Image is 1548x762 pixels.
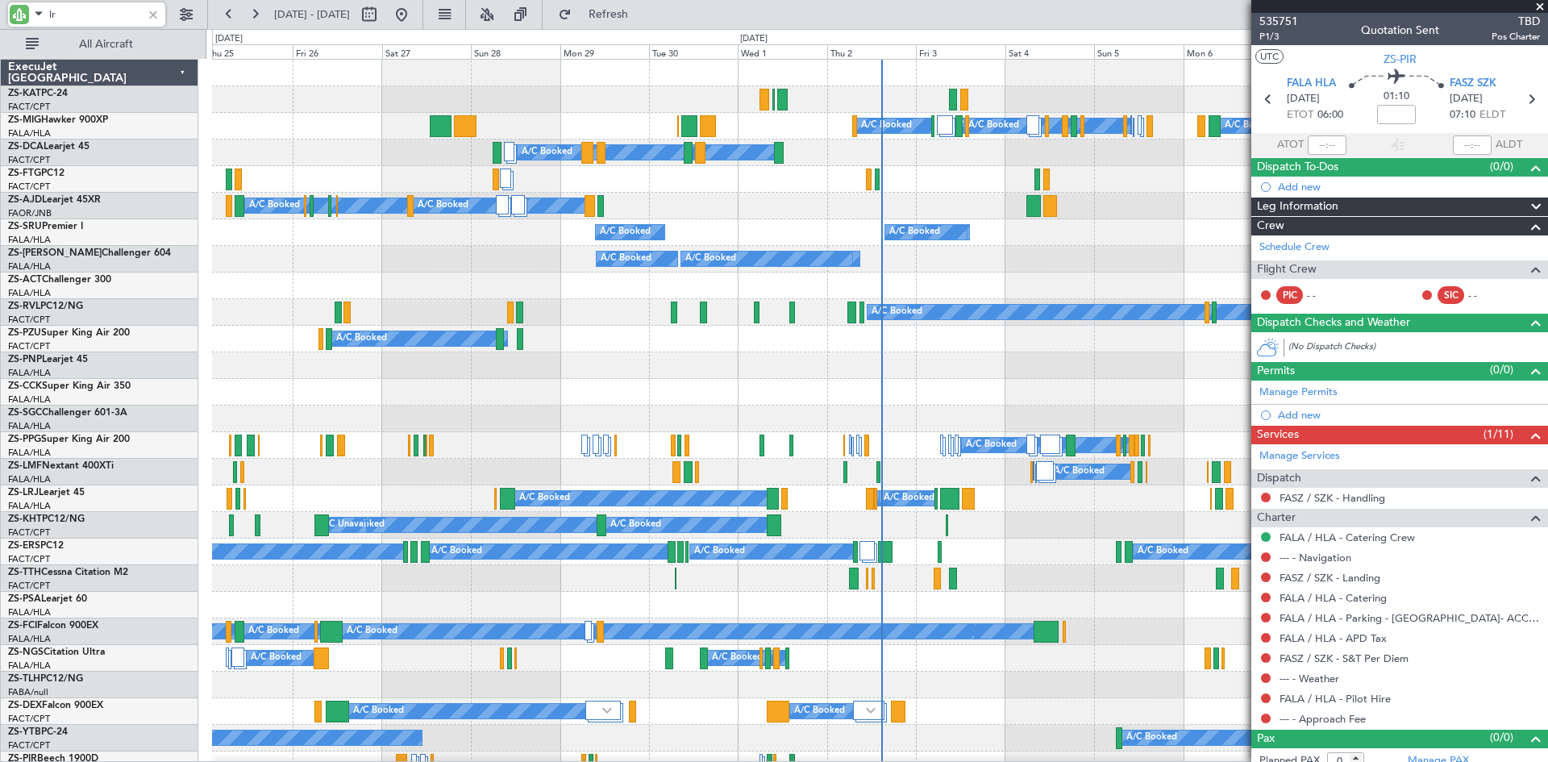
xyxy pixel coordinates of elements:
[1450,107,1475,123] span: 07:10
[602,707,612,714] img: arrow-gray.svg
[8,660,51,672] a: FALA/HLA
[1225,114,1275,138] div: A/C Booked
[1468,288,1504,302] div: - -
[560,44,649,59] div: Mon 29
[916,44,1005,59] div: Fri 3
[1257,198,1338,216] span: Leg Information
[418,194,468,218] div: A/C Booked
[8,500,51,512] a: FALA/HLA
[8,340,50,352] a: FACT/CPT
[8,473,51,485] a: FALA/HLA
[551,2,647,27] button: Refresh
[1259,239,1330,256] a: Schedule Crew
[1384,51,1417,68] span: ZS-PIR
[1184,44,1272,59] div: Mon 6
[248,619,299,643] div: A/C Booked
[685,247,736,271] div: A/C Booked
[8,328,130,338] a: ZS-PZUSuper King Air 200
[8,142,44,152] span: ZS-DCA
[8,89,68,98] a: ZS-KATPC-24
[8,222,42,231] span: ZS-SRU
[8,553,50,565] a: FACT/CPT
[1005,44,1094,59] div: Sat 4
[8,461,42,471] span: ZS-LMF
[1450,91,1483,107] span: [DATE]
[336,327,387,351] div: A/C Booked
[1288,340,1548,357] div: (No Dispatch Checks)
[1259,448,1340,464] a: Manage Services
[215,32,243,46] div: [DATE]
[1287,107,1313,123] span: ETOT
[575,9,643,20] span: Refresh
[8,169,64,178] a: ZS-FTGPC12
[8,154,50,166] a: FACT/CPT
[8,408,42,418] span: ZS-SGC
[8,302,40,311] span: ZS-RVL
[1259,13,1298,30] span: 535751
[601,247,651,271] div: A/C Booked
[1479,107,1505,123] span: ELDT
[8,488,39,498] span: ZS-LRJ
[694,539,745,564] div: A/C Booked
[1280,531,1415,544] a: FALA / HLA - Catering Crew
[293,44,381,59] div: Fri 26
[249,194,300,218] div: A/C Booked
[1450,76,1496,92] span: FASZ SZK
[1276,286,1303,304] div: PIC
[8,514,42,524] span: ZS-KHT
[8,248,171,258] a: ZS-[PERSON_NAME]Challenger 604
[8,367,51,379] a: FALA/HLA
[1287,76,1336,92] span: FALA HLA
[1278,408,1540,422] div: Add new
[600,220,651,244] div: A/C Booked
[8,355,88,364] a: ZS-PNPLearjet 45
[319,513,386,537] div: A/C Unavailable
[1257,362,1295,381] span: Permits
[1257,469,1301,488] span: Dispatch
[8,169,41,178] span: ZS-FTG
[8,275,111,285] a: ZS-ACTChallenger 300
[8,101,50,113] a: FACT/CPT
[347,619,397,643] div: A/C Booked
[1280,692,1391,706] a: FALA / HLA - Pilot Hire
[8,739,50,752] a: FACT/CPT
[431,539,482,564] div: A/C Booked
[8,580,50,592] a: FACT/CPT
[1280,571,1380,585] a: FASZ / SZK - Landing
[8,207,52,219] a: FAOR/JNB
[1438,286,1464,304] div: SIC
[8,248,102,258] span: ZS-[PERSON_NAME]
[1492,30,1540,44] span: Pos Charter
[8,328,41,338] span: ZS-PZU
[1257,158,1338,177] span: Dispatch To-Dos
[1280,712,1366,726] a: --- - Approach Fee
[8,222,83,231] a: ZS-SRUPremier I
[8,647,105,657] a: ZS-NGSCitation Ultra
[1280,631,1387,645] a: FALA / HLA - APD Tax
[8,381,42,391] span: ZS-CCK
[8,594,41,604] span: ZS-PSA
[8,287,51,299] a: FALA/HLA
[1280,652,1409,665] a: FASZ / SZK - S&T Per Diem
[8,713,50,725] a: FACT/CPT
[649,44,738,59] div: Tue 30
[42,39,170,50] span: All Aircraft
[8,142,89,152] a: ZS-DCALearjet 45
[1257,509,1296,527] span: Charter
[1384,89,1409,105] span: 01:10
[8,314,50,326] a: FACT/CPT
[872,300,922,324] div: A/C Booked
[1490,361,1513,378] span: (0/0)
[1255,49,1284,64] button: UTC
[8,541,64,551] a: ZS-ERSPC12
[1483,426,1513,443] span: (1/11)
[1259,30,1298,44] span: P1/3
[712,646,763,670] div: A/C Booked
[8,686,48,698] a: FABA/null
[1277,137,1304,153] span: ATOT
[1257,426,1299,444] span: Services
[1280,672,1339,685] a: --- - Weather
[8,115,108,125] a: ZS-MIGHawker 900XP
[8,674,40,684] span: ZS-TLH
[8,408,127,418] a: ZS-SGCChallenger 601-3A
